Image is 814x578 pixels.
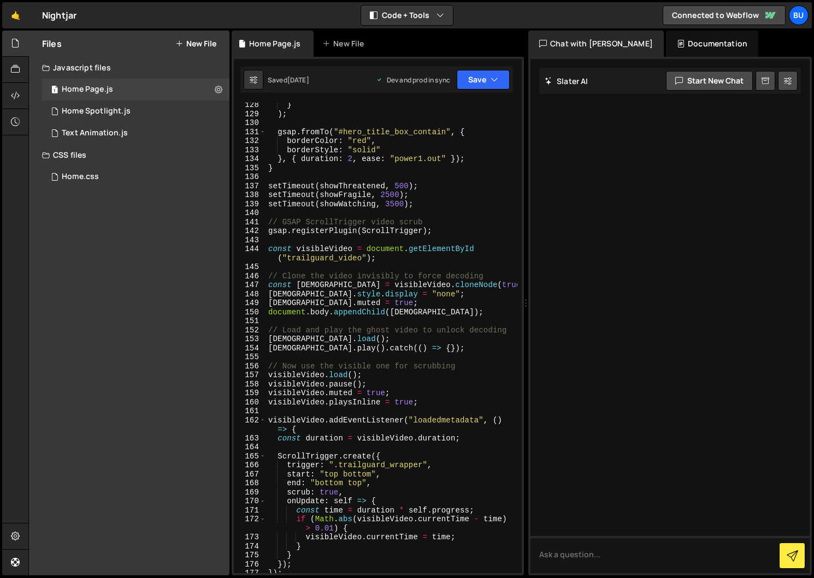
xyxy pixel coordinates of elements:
button: Start new chat [666,71,753,91]
div: 146 [234,272,266,281]
div: 147 [234,281,266,290]
a: Bu [789,5,809,25]
h2: Slater AI [545,76,588,86]
div: 149 [234,299,266,308]
div: Nightjar [42,9,76,22]
div: 176 [234,560,266,569]
div: Home Spotlight.js [62,106,131,116]
div: 164 [234,443,266,452]
a: Connected to Webflow [663,5,786,25]
div: 161 [234,407,266,416]
div: 171 [234,506,266,515]
div: 150 [234,308,266,317]
div: 167 [234,470,266,479]
div: Documentation [666,31,758,57]
div: 131 [234,128,266,137]
div: Saved [268,75,309,85]
div: 145 [234,263,266,272]
div: 162 [234,416,266,434]
div: 172 [234,515,266,533]
div: 133 [234,146,266,155]
h2: Files [42,38,62,50]
div: 159 [234,389,266,398]
div: 154 [234,344,266,353]
div: 156 [234,362,266,371]
button: New File [175,39,216,48]
div: 157 [234,371,266,380]
div: 128 [234,100,266,110]
div: 151 [234,317,266,326]
div: CSS files [29,144,229,166]
div: 158 [234,380,266,389]
a: 🤙 [2,2,29,28]
span: 1 [51,86,58,95]
div: 129 [234,110,266,119]
div: 137 [234,182,266,191]
div: 138 [234,190,266,200]
div: 14763/38291.js [42,122,229,144]
div: 132 [234,136,266,146]
div: 14763/38286.js [42,79,229,100]
button: Code + Tools [361,5,453,25]
div: 14763/38274.js [42,100,229,122]
div: 177 [234,569,266,578]
div: 139 [234,200,266,209]
div: 165 [234,452,266,461]
div: Home Page.js [62,85,113,94]
div: 170 [234,497,266,506]
div: 136 [234,172,266,182]
div: Home.css [62,172,99,182]
div: [DATE] [287,75,309,85]
div: 169 [234,488,266,497]
div: 140 [234,208,266,218]
div: 174 [234,542,266,551]
div: 166 [234,461,266,470]
div: Home Page.js [249,38,300,49]
div: 143 [234,236,266,245]
div: Chat with [PERSON_NAME] [528,31,664,57]
div: Dev and prod in sync [376,75,450,85]
div: New File [322,38,368,49]
div: 160 [234,398,266,407]
div: Javascript files [29,57,229,79]
div: 130 [234,118,266,128]
div: 153 [234,335,266,344]
div: 175 [234,551,266,560]
button: Save [457,70,510,90]
div: 155 [234,353,266,362]
div: 168 [234,479,266,488]
div: 142 [234,227,266,236]
div: 152 [234,326,266,335]
div: 135 [234,164,266,173]
div: 14763/38276.css [42,166,229,188]
div: 173 [234,533,266,542]
div: 134 [234,154,266,164]
div: Text Animation.js [62,128,128,138]
div: 144 [234,245,266,263]
div: 163 [234,434,266,443]
div: 141 [234,218,266,227]
div: 148 [234,290,266,299]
